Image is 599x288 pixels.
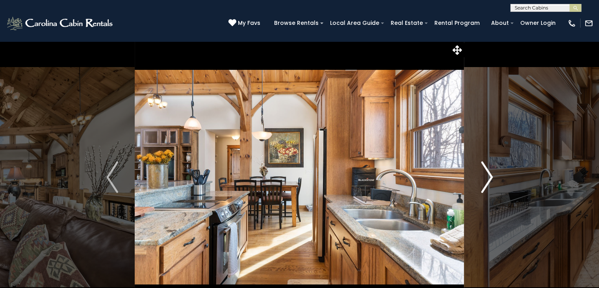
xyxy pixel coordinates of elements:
[238,19,260,27] span: My Favs
[326,17,383,29] a: Local Area Guide
[567,19,576,28] img: phone-regular-white.png
[228,19,262,28] a: My Favs
[6,15,115,31] img: White-1-2.png
[387,17,427,29] a: Real Estate
[584,19,593,28] img: mail-regular-white.png
[487,17,513,29] a: About
[430,17,484,29] a: Rental Program
[106,161,118,193] img: arrow
[481,161,493,193] img: arrow
[270,17,323,29] a: Browse Rentals
[516,17,560,29] a: Owner Login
